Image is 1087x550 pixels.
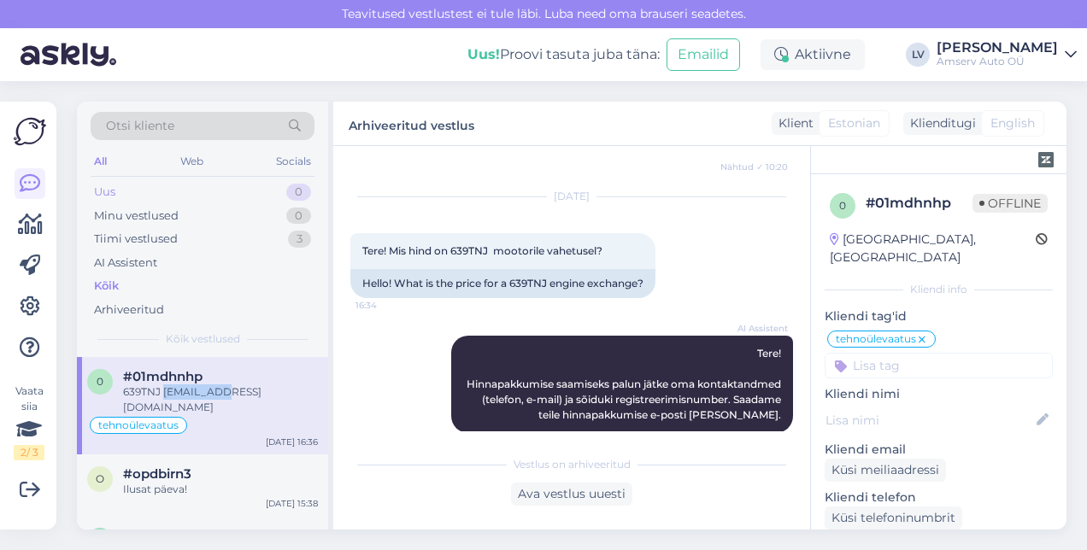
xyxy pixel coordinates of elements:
div: [DATE] 16:36 [266,436,318,448]
img: zendesk [1038,152,1054,167]
span: Otsi kliente [106,117,174,135]
input: Lisa nimi [826,411,1033,430]
span: Tere! Hinnapakkumise saamiseks palun jätke oma kontaktandmed (telefon, e-mail) ja sõiduki registr... [467,347,784,421]
p: Kliendi tag'id [825,307,1053,325]
div: Tiimi vestlused [94,231,178,248]
span: tehnoülevaatus [836,334,916,344]
div: 2 / 3 [14,445,44,460]
b: Uus! [467,46,500,62]
div: Kõik [94,278,119,295]
div: # 01mdhnhp [866,193,972,214]
span: Kõik vestlused [166,331,240,347]
div: Ava vestlus uuesti [511,483,632,506]
div: AI Assistent [94,255,157,272]
span: AI Assistent [724,322,788,335]
div: Vaata siia [14,383,44,460]
div: [DATE] 15:38 [266,497,318,510]
div: Klienditugi [903,114,976,132]
span: tehnoülevaatus [98,420,179,430]
p: Kliendi telefon [825,489,1053,506]
span: Vestlus on arhiveeritud [514,457,631,472]
span: o [96,472,104,485]
div: Web [177,150,207,173]
div: LV [906,43,930,67]
div: Kliendi info [825,282,1053,297]
div: Ilusat päeva! [123,482,318,497]
div: Uus [94,184,115,201]
div: 639TNJ [EMAIL_ADDRESS][DOMAIN_NAME] [123,384,318,415]
a: [PERSON_NAME]Amserv Auto OÜ [937,41,1077,68]
span: Nähtud ✓ 10:20 [720,161,788,173]
div: Proovi tasuta juba täna: [467,44,660,65]
span: Estonian [828,114,880,132]
img: Askly Logo [14,115,46,148]
div: Klient [772,114,814,132]
div: Minu vestlused [94,208,179,225]
div: Küsi meiliaadressi [825,459,946,482]
p: Kliendi email [825,441,1053,459]
span: Offline [972,194,1048,213]
div: Amserv Auto OÜ [937,55,1058,68]
div: Arhiveeritud [94,301,164,319]
div: 0 [286,184,311,201]
span: English [990,114,1035,132]
span: #01mdhnhp [123,369,203,384]
span: 0 [839,199,846,212]
p: Kliendi nimi [825,385,1053,403]
div: Socials [273,150,314,173]
span: 0 [97,375,103,388]
span: #efx3hkoh [123,528,195,543]
div: Aktiivne [761,39,865,70]
div: 3 [288,231,311,248]
div: 0 [286,208,311,225]
span: Tere! Mis hind on 639TNJ mootorile vahetusel? [362,244,602,257]
input: Lisa tag [825,353,1053,378]
div: All [91,150,110,173]
div: Hello! What is the price for a 639TNJ engine exchange? [350,269,655,298]
button: Emailid [667,38,740,71]
label: Arhiveeritud vestlus [349,112,474,135]
div: [GEOGRAPHIC_DATA], [GEOGRAPHIC_DATA] [830,231,1036,266]
div: [PERSON_NAME] [937,41,1058,55]
div: Küsi telefoninumbrit [825,506,962,530]
div: [DATE] [350,189,793,204]
span: 16:34 [355,299,420,312]
span: #opdbirn3 [123,466,191,482]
